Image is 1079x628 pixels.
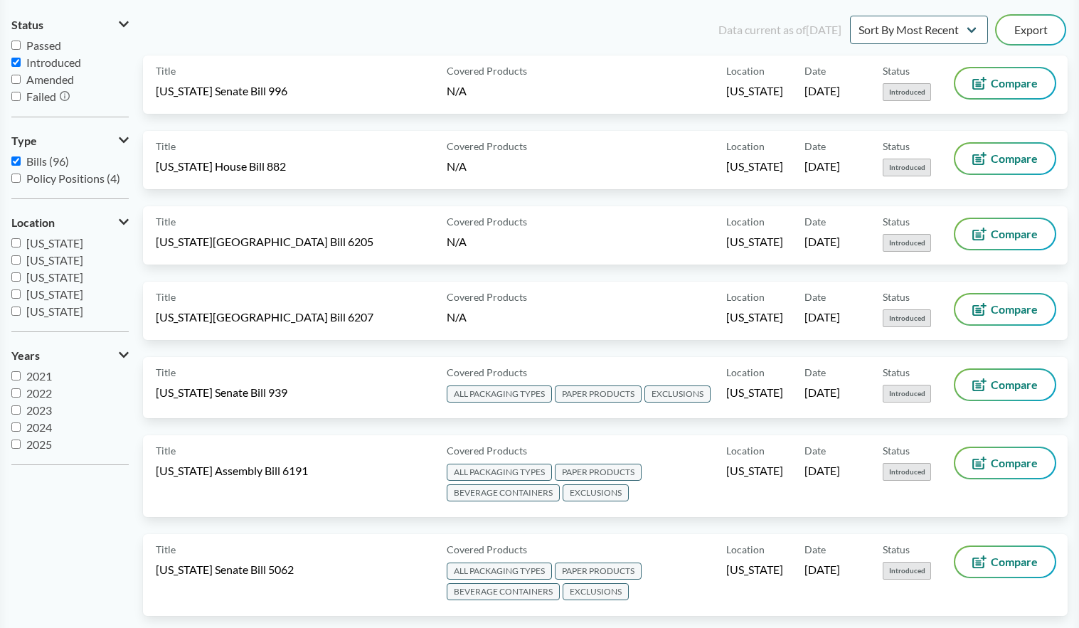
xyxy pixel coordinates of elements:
span: [US_STATE][GEOGRAPHIC_DATA] Bill 6205 [156,234,373,250]
span: [US_STATE] House Bill 882 [156,159,286,174]
span: Location [726,139,765,154]
input: 2025 [11,440,21,449]
span: [US_STATE] [726,159,783,174]
span: [DATE] [804,562,840,578]
span: Status [11,18,43,31]
span: 2023 [26,403,52,417]
span: Date [804,214,826,229]
span: Introduced [883,385,931,403]
span: Failed [26,90,56,103]
span: Date [804,289,826,304]
span: [US_STATE] [726,463,783,479]
span: N/A [447,310,467,324]
input: 2024 [11,422,21,432]
span: [US_STATE] [26,287,83,301]
span: Compare [991,228,1038,240]
input: Policy Positions (4) [11,174,21,183]
button: Type [11,129,129,153]
span: Introduced [883,562,931,580]
span: [DATE] [804,234,840,250]
button: Years [11,344,129,368]
span: [US_STATE] Senate Bill 939 [156,385,287,400]
input: 2022 [11,388,21,398]
span: Location [726,214,765,229]
span: EXCLUSIONS [563,484,629,501]
span: Covered Products [447,542,527,557]
input: 2023 [11,405,21,415]
span: Years [11,349,40,362]
span: N/A [447,159,467,173]
button: Status [11,13,129,37]
input: Amended [11,75,21,84]
span: [DATE] [804,159,840,174]
button: Compare [955,68,1055,98]
span: Title [156,443,176,458]
span: [US_STATE] [26,253,83,267]
input: [US_STATE] [11,238,21,248]
span: Status [883,214,910,229]
input: [US_STATE] [11,255,21,265]
input: Failed [11,92,21,101]
span: 2022 [26,386,52,400]
span: Title [156,139,176,154]
span: Compare [991,457,1038,469]
span: [US_STATE] Senate Bill 996 [156,83,287,99]
span: EXCLUSIONS [644,385,711,403]
span: Introduced [883,234,931,252]
span: Covered Products [447,365,527,380]
div: Data current as of [DATE] [718,21,841,38]
span: Title [156,365,176,380]
button: Compare [955,448,1055,478]
input: Passed [11,41,21,50]
span: [US_STATE] [726,385,783,400]
span: 2025 [26,437,52,451]
span: [US_STATE] [726,562,783,578]
input: Bills (96) [11,156,21,166]
span: Passed [26,38,61,52]
span: N/A [447,235,467,248]
span: Covered Products [447,289,527,304]
span: Introduced [883,463,931,481]
span: Date [804,365,826,380]
span: [DATE] [804,309,840,325]
span: Location [726,365,765,380]
span: [US_STATE][GEOGRAPHIC_DATA] Bill 6207 [156,309,373,325]
span: Type [11,134,37,147]
span: Title [156,289,176,304]
span: PAPER PRODUCTS [555,385,642,403]
span: EXCLUSIONS [563,583,629,600]
span: Location [726,542,765,557]
span: Status [883,289,910,304]
span: Compare [991,379,1038,390]
span: Covered Products [447,443,527,458]
span: [DATE] [804,385,840,400]
span: [US_STATE] [726,309,783,325]
span: [DATE] [804,463,840,479]
span: 2024 [26,420,52,434]
span: Compare [991,78,1038,89]
span: Compare [991,556,1038,568]
span: BEVERAGE CONTAINERS [447,583,560,600]
button: Compare [955,219,1055,249]
span: Amended [26,73,74,86]
span: Compare [991,153,1038,164]
span: Status [883,63,910,78]
button: Location [11,211,129,235]
span: PAPER PRODUCTS [555,563,642,580]
span: PAPER PRODUCTS [555,464,642,481]
span: Date [804,139,826,154]
span: ALL PACKAGING TYPES [447,385,552,403]
span: Introduced [26,55,81,69]
input: [US_STATE] [11,272,21,282]
span: Location [726,289,765,304]
span: Covered Products [447,139,527,154]
span: Bills (96) [26,154,69,168]
button: Compare [955,370,1055,400]
input: Introduced [11,58,21,67]
span: [US_STATE] [26,304,83,318]
span: Status [883,443,910,458]
span: Location [726,443,765,458]
span: [US_STATE] Assembly Bill 6191 [156,463,308,479]
span: Title [156,214,176,229]
input: [US_STATE] [11,289,21,299]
